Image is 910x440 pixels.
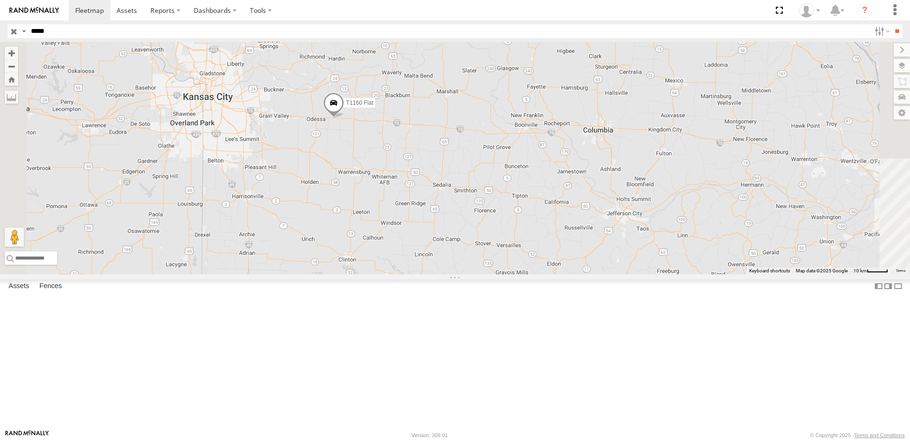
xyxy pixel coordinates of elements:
[5,228,24,247] button: Drag Pegman onto the map to open Street View
[896,269,906,273] a: Terms (opens in new tab)
[851,268,891,274] button: Map Scale: 10 km per 41 pixels
[796,268,848,273] span: Map data ©2025 Google
[5,430,49,440] a: Visit our Website
[5,47,18,60] button: Zoom in
[893,280,903,293] label: Hide Summary Table
[894,106,910,120] label: Map Settings
[5,73,18,86] button: Zoom Home
[346,100,373,106] span: T1160 Flat
[854,432,905,438] a: Terms and Conditions
[5,60,18,73] button: Zoom out
[853,268,867,273] span: 10 km
[857,3,872,18] i: ?
[796,3,823,18] div: Christi Tarlton
[4,280,34,293] label: Assets
[5,90,18,104] label: Measure
[20,24,28,38] label: Search Query
[10,7,59,14] img: rand-logo.svg
[412,432,448,438] div: Version: 309.01
[749,268,790,274] button: Keyboard shortcuts
[810,432,905,438] div: © Copyright 2025 -
[35,280,67,293] label: Fences
[871,24,891,38] label: Search Filter Options
[883,280,893,293] label: Dock Summary Table to the Right
[874,280,883,293] label: Dock Summary Table to the Left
